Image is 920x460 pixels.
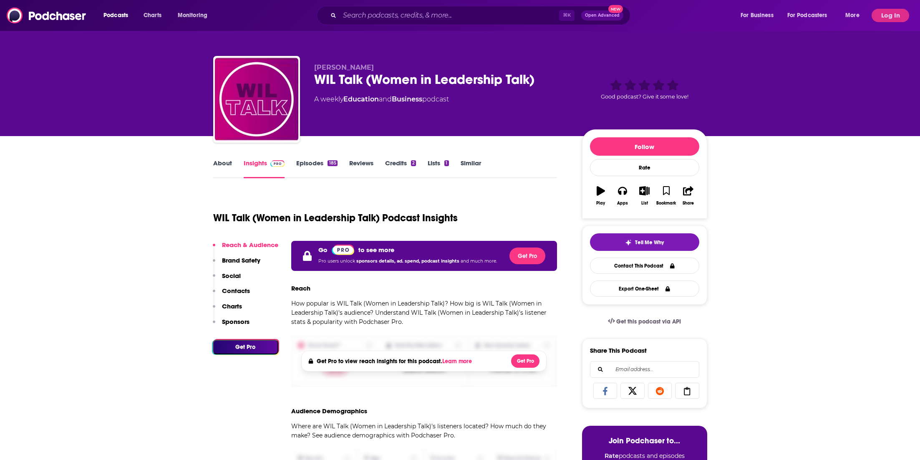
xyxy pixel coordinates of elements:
input: Email address... [597,361,692,377]
img: WIL Talk (Women in Leadership Talk) [215,58,298,141]
h3: Join Podchaser to... [590,436,699,445]
li: podcasts and episodes [590,452,699,460]
button: Open AdvancedNew [581,10,623,20]
div: 2 [411,160,416,166]
h4: Get Pro to view reach insights for this podcast. [317,358,474,365]
a: Copy Link [675,383,699,399]
button: Learn more [442,358,474,365]
span: sponsors details, ad. spend, podcast insights [356,258,461,264]
button: tell me why sparkleTell Me Why [590,233,699,251]
p: Contacts [222,287,250,295]
div: List [641,201,648,206]
button: Brand Safety [213,256,260,272]
button: open menu [735,9,784,22]
h3: Reach [291,284,310,292]
button: open menu [98,9,139,22]
p: How popular is WIL Talk (Women in Leadership Talk)? How big is WIL Talk (Women in Leadership Talk... [291,299,557,326]
a: Get this podcast via API [601,311,688,332]
div: Good podcast? Give it some love! [582,63,707,115]
a: Share on X/Twitter [620,383,645,399]
a: InsightsPodchaser Pro [244,159,285,178]
p: Social [222,272,241,280]
span: Get this podcast via API [616,318,681,325]
button: Charts [213,302,242,318]
p: Where are WIL Talk (Women in Leadership Talk)'s listeners located? How much do they make? See aud... [291,422,557,440]
span: Charts [144,10,161,21]
a: Reviews [349,159,373,178]
p: Pro users unlock and much more. [318,255,497,268]
span: Podcasts [103,10,128,21]
span: New [608,5,623,13]
span: More [845,10,860,21]
h3: Share This Podcast [590,346,647,354]
a: Share on Reddit [648,383,672,399]
h1: WIL Talk (Women in Leadership Talk) Podcast Insights [213,212,458,224]
button: open menu [172,9,218,22]
button: Follow [590,137,699,156]
button: Get Pro [509,248,545,264]
button: Export One-Sheet [590,281,699,297]
p: Sponsors [222,318,250,326]
button: Play [590,181,612,211]
button: open menu [839,9,870,22]
button: Get Pro [511,354,539,368]
div: Rate [590,159,699,176]
a: Education [343,95,379,103]
div: Share [683,201,694,206]
p: to see more [358,246,394,254]
span: Tell Me Why [635,239,664,246]
a: Lists1 [428,159,449,178]
p: Charts [222,302,242,310]
div: 185 [328,160,337,166]
button: Contacts [213,287,250,302]
div: 1 [444,160,449,166]
button: List [633,181,655,211]
span: Good podcast? Give it some love! [601,94,688,100]
span: For Podcasters [787,10,827,21]
img: Podchaser Pro [332,245,355,255]
a: Credits2 [385,159,416,178]
a: Charts [138,9,166,22]
p: Go [318,246,328,254]
div: Search podcasts, credits, & more... [325,6,638,25]
button: Share [677,181,699,211]
a: Pro website [332,244,355,255]
span: and [379,95,392,103]
input: Search podcasts, credits, & more... [340,9,559,22]
img: Podchaser - Follow, Share and Rate Podcasts [7,8,87,23]
div: Apps [617,201,628,206]
button: Sponsors [213,318,250,333]
div: Bookmark [656,201,676,206]
a: Similar [461,159,481,178]
strong: Rate [605,452,619,460]
button: Log In [872,9,909,22]
img: tell me why sparkle [625,239,632,246]
button: Social [213,272,241,287]
img: Podchaser Pro [270,160,285,167]
button: Get Pro [213,340,278,354]
p: Reach & Audience [222,241,278,249]
a: About [213,159,232,178]
button: open menu [782,9,839,22]
span: Monitoring [178,10,207,21]
div: A weekly podcast [314,94,449,104]
div: Play [596,201,605,206]
span: For Business [741,10,774,21]
a: Episodes185 [296,159,337,178]
p: Brand Safety [222,256,260,264]
span: [PERSON_NAME] [314,63,374,71]
div: Search followers [590,361,699,378]
button: Apps [612,181,633,211]
button: Reach & Audience [213,241,278,256]
span: Open Advanced [585,13,620,18]
a: Contact This Podcast [590,258,699,274]
button: Bookmark [655,181,677,211]
a: Business [392,95,422,103]
span: ⌘ K [559,10,575,21]
a: Share on Facebook [593,383,618,399]
h3: Audience Demographics [291,407,367,415]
